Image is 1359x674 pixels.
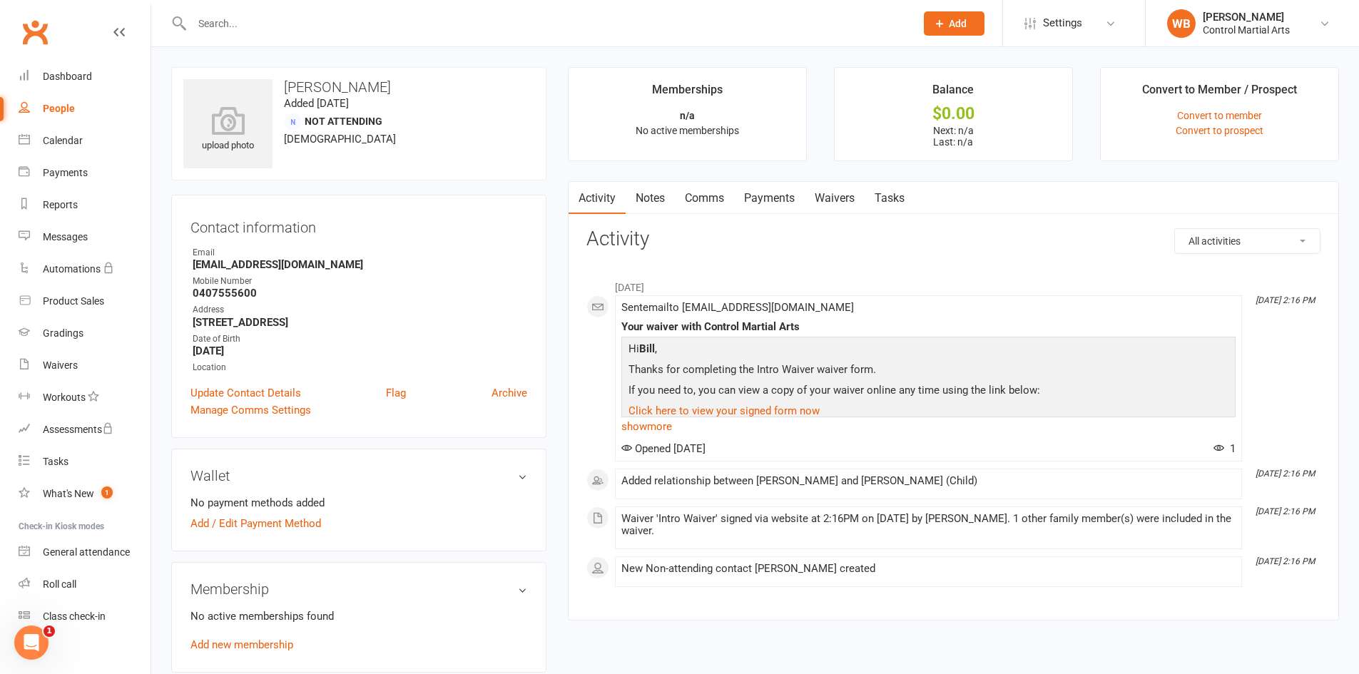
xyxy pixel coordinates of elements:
[675,182,734,215] a: Comms
[680,110,695,121] strong: n/a
[626,182,675,215] a: Notes
[43,359,78,371] div: Waivers
[1142,81,1297,106] div: Convert to Member / Prospect
[183,106,273,153] div: upload photo
[43,167,88,178] div: Payments
[19,221,151,253] a: Messages
[19,349,151,382] a: Waivers
[193,287,527,300] strong: 0407555600
[284,133,396,145] span: [DEMOGRAPHIC_DATA]
[621,513,1236,537] div: Waiver 'Intro Waiver' signed via website at 2:16PM on [DATE] by [PERSON_NAME]. 1 other family mem...
[19,189,151,221] a: Reports
[19,601,151,633] a: Class kiosk mode
[19,536,151,568] a: General attendance kiosk mode
[190,581,527,597] h3: Membership
[639,342,655,355] strong: Bill
[1256,469,1315,479] i: [DATE] 2:16 PM
[19,568,151,601] a: Roll call
[43,327,83,339] div: Gradings
[190,515,321,532] a: Add / Edit Payment Method
[586,228,1320,250] h3: Activity
[193,361,527,374] div: Location
[193,303,527,317] div: Address
[625,382,1232,402] p: If you need to, you can view a copy of your waiver online any time using the link below:
[636,125,739,136] span: No active memberships
[43,456,68,467] div: Tasks
[1167,9,1196,38] div: WB
[14,626,49,660] iframe: Intercom live chat
[101,486,113,499] span: 1
[924,11,984,36] button: Add
[190,214,527,235] h3: Contact information
[1043,7,1082,39] span: Settings
[193,316,527,329] strong: [STREET_ADDRESS]
[1203,11,1290,24] div: [PERSON_NAME]
[305,116,382,127] span: Not Attending
[1213,442,1236,455] span: 1
[193,258,527,271] strong: [EMAIL_ADDRESS][DOMAIN_NAME]
[625,340,1232,361] p: Hi ,
[43,103,75,114] div: People
[1256,295,1315,305] i: [DATE] 2:16 PM
[190,638,293,651] a: Add new membership
[1203,24,1290,36] div: Control Martial Arts
[386,384,406,402] a: Flag
[621,301,854,314] span: Sent email to [EMAIL_ADDRESS][DOMAIN_NAME]
[19,125,151,157] a: Calendar
[848,106,1059,121] div: $0.00
[43,135,83,146] div: Calendar
[586,272,1320,295] li: [DATE]
[19,317,151,349] a: Gradings
[43,546,130,558] div: General attendance
[652,81,723,106] div: Memberships
[190,468,527,484] h3: Wallet
[190,608,527,625] p: No active memberships found
[19,478,151,510] a: What's New1
[43,578,76,590] div: Roll call
[190,402,311,419] a: Manage Comms Settings
[43,611,106,622] div: Class check-in
[43,295,104,307] div: Product Sales
[848,125,1059,148] p: Next: n/a Last: n/a
[43,199,78,210] div: Reports
[19,446,151,478] a: Tasks
[1176,125,1263,136] a: Convert to prospect
[193,275,527,288] div: Mobile Number
[183,79,534,95] h3: [PERSON_NAME]
[621,442,706,455] span: Opened [DATE]
[43,392,86,403] div: Workouts
[19,61,151,93] a: Dashboard
[805,182,865,215] a: Waivers
[19,382,151,414] a: Workouts
[19,253,151,285] a: Automations
[44,626,55,637] span: 1
[621,417,1236,436] a: show more
[949,18,967,29] span: Add
[43,71,92,82] div: Dashboard
[625,361,1232,382] p: Thanks for completing the Intro Waiver waiver form.
[193,332,527,346] div: Date of Birth
[734,182,805,215] a: Payments
[621,475,1236,487] div: Added relationship between [PERSON_NAME] and [PERSON_NAME] (Child)
[628,404,820,417] a: Click here to view your signed form now
[19,157,151,189] a: Payments
[19,414,151,446] a: Assessments
[190,494,527,511] li: No payment methods added
[193,246,527,260] div: Email
[17,14,53,50] a: Clubworx
[190,384,301,402] a: Update Contact Details
[621,563,1236,575] div: New Non-attending contact [PERSON_NAME] created
[932,81,974,106] div: Balance
[43,424,113,435] div: Assessments
[1256,506,1315,516] i: [DATE] 2:16 PM
[1256,556,1315,566] i: [DATE] 2:16 PM
[19,285,151,317] a: Product Sales
[43,231,88,242] div: Messages
[1177,110,1262,121] a: Convert to member
[865,182,915,215] a: Tasks
[193,344,527,357] strong: [DATE]
[188,14,905,34] input: Search...
[569,182,626,215] a: Activity
[492,384,527,402] a: Archive
[43,488,94,499] div: What's New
